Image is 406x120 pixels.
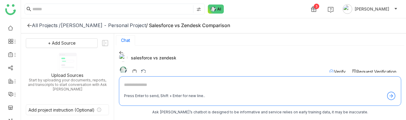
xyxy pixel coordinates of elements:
[314,4,319,9] div: 3
[146,22,230,28] div: / Salesforce vs Zendesk Comparison
[48,40,76,46] span: + Add Source
[356,69,396,74] span: Request Verification
[124,93,205,99] div: Press Enter to send, Shift + Enter for new line..
[334,69,346,74] span: Verify
[119,53,396,62] div: salesforce vs zendesk
[61,22,146,28] div: [PERSON_NAME] - Personal Project
[343,4,352,14] img: avatar
[341,4,399,14] button: [PERSON_NAME]
[32,22,61,28] div: All Projects /
[119,109,401,115] div: Ask [PERSON_NAME]’s chatbot is designed to be informative and service relies on early training da...
[196,7,201,12] img: search-type.svg
[355,6,389,12] span: [PERSON_NAME]
[141,69,147,75] img: regenerate-askbuddy.svg
[208,5,224,14] img: ask-buddy-normal.svg
[328,7,334,13] img: help.svg
[121,38,130,43] button: Chat
[119,53,127,62] img: 684a9c37de261c4b36a3da64
[132,69,138,75] img: copy-askbuddy.svg
[5,4,16,15] img: logo
[26,38,98,48] button: + Add Source
[26,78,109,91] div: Start by uploading your documents, reports, and transcripts to start conversation with Ask [PERSO...
[29,107,95,112] div: Add project instruction (Optional)
[51,73,83,78] div: Upload Sources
